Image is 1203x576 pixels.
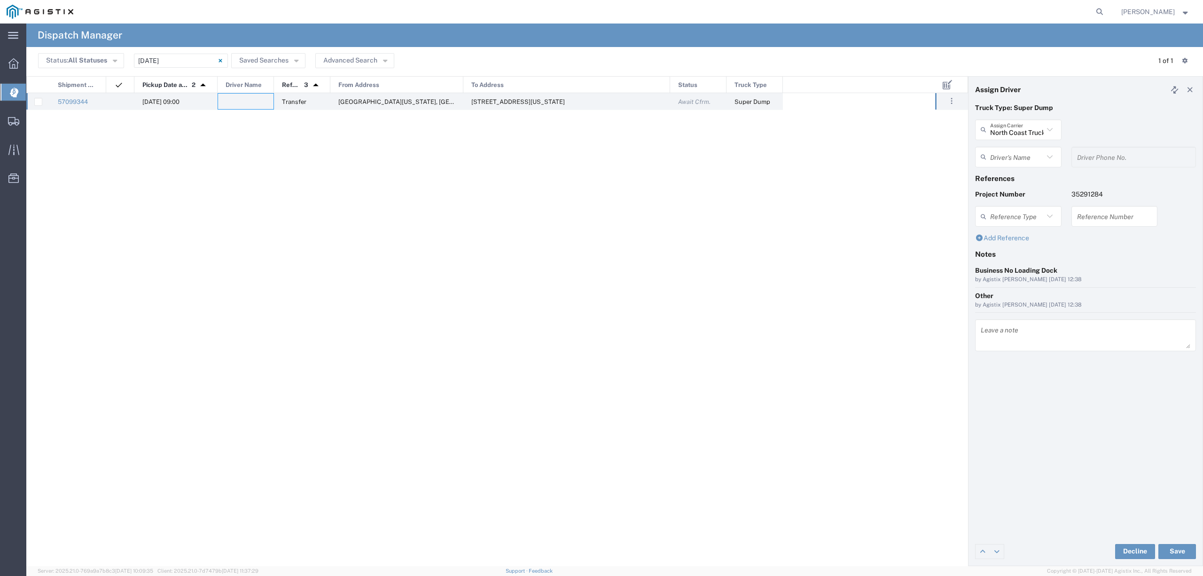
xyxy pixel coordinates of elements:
a: 57099344 [58,98,88,105]
span: Status [678,77,697,94]
img: icon [114,80,124,90]
a: Feedback [529,568,553,574]
button: Saved Searches [231,53,305,68]
button: Advanced Search [315,53,394,68]
p: Project Number [975,189,1062,199]
span: Super Dump [734,98,770,105]
span: Server: 2025.21.0-769a9a7b8c3 [38,568,153,574]
h4: Dispatch Manager [38,24,122,47]
div: Other [975,291,1196,301]
div: Business No Loading Dock [975,266,1196,276]
span: Reference [282,77,301,94]
span: 10/15/2025, 09:00 [142,98,180,105]
span: All Statuses [68,56,107,64]
p: Truck Type: Super Dump [975,103,1196,113]
span: 308 W Alluvial Ave, Clovis, California, 93611, United States [471,98,565,105]
div: 1 of 1 [1158,56,1175,66]
div: by Agistix [PERSON_NAME] [DATE] 12:38 [975,276,1196,284]
span: Copyright © [DATE]-[DATE] Agistix Inc., All Rights Reserved [1047,567,1192,575]
span: Driver Name [226,77,262,94]
div: by Agistix [PERSON_NAME] [DATE] 12:38 [975,301,1196,309]
span: From Address [338,77,379,94]
h4: Assign Driver [975,85,1021,94]
button: Status:All Statuses [38,53,124,68]
img: arrow-dropup.svg [195,78,211,93]
a: Add Reference [975,234,1029,242]
a: Support [506,568,529,574]
span: . . . [951,95,953,107]
span: 2 [192,77,195,94]
span: Clinton Ave & Locan Ave, Fresno, California, 93619, United States [338,98,502,105]
span: Lorretta Ayala [1121,7,1175,17]
span: [DATE] 11:37:29 [222,568,258,574]
span: Truck Type [734,77,767,94]
span: Shipment No. [58,77,96,94]
span: Transfer [282,98,306,105]
p: 35291284 [1071,189,1158,199]
span: To Address [471,77,504,94]
img: arrow-dropup.svg [308,78,323,93]
span: Await Cfrm. [678,98,711,105]
span: Client: 2025.21.0-7d7479b [157,568,258,574]
button: Save [1158,544,1196,559]
span: Pickup Date and Time [142,77,188,94]
span: [DATE] 10:09:35 [115,568,153,574]
img: logo [7,5,73,19]
button: ... [945,95,958,108]
h4: References [975,174,1196,182]
h4: Notes [975,250,1196,258]
button: Decline [1115,544,1155,559]
a: Edit next row [990,544,1004,559]
a: Edit previous row [976,544,990,559]
span: 3 [304,77,308,94]
button: [PERSON_NAME] [1121,6,1190,17]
